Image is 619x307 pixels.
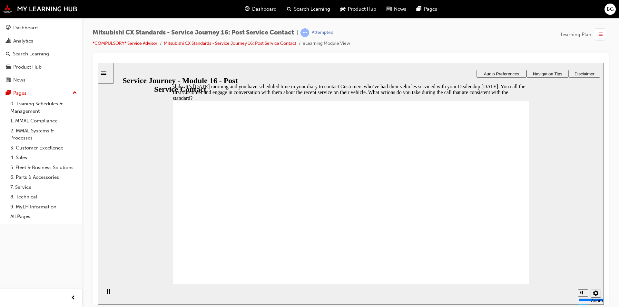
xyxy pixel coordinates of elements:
a: *COMPULSORY* Service Advisor [93,41,157,46]
span: Pages [424,5,437,13]
div: Analytics [13,37,33,45]
span: learningRecordVerb_ATTEMPT-icon [300,28,309,37]
a: search-iconSearch Learning [282,3,335,16]
a: 6. Parts & Accessories [8,172,80,182]
div: Dashboard [13,24,38,32]
span: pages-icon [6,91,11,96]
div: Pages [13,90,26,97]
button: Pages [3,87,80,99]
a: News [3,74,80,86]
a: 4. Sales [8,153,80,163]
button: Pause (Ctrl+Alt+P) [3,226,14,237]
a: Product Hub [3,61,80,73]
span: Product Hub [348,5,376,13]
span: car-icon [340,5,345,13]
a: news-iconNews [381,3,411,16]
div: playback controls [3,221,14,242]
a: All Pages [8,212,80,222]
button: Settings [493,227,503,235]
a: 3. Customer Excellence [8,143,80,153]
span: Dashboard [252,5,277,13]
button: DashboardAnalyticsSearch LearningProduct HubNews [3,21,80,87]
input: volume [481,235,522,240]
span: Disclaimer [477,9,497,14]
span: Search Learning [294,5,330,13]
a: 1. MMAL Compliance [8,116,80,126]
div: Product Hub [13,63,42,71]
a: pages-iconPages [411,3,442,16]
div: misc controls [477,221,503,242]
button: Disclaimer [471,7,503,15]
a: guage-iconDashboard [240,3,282,16]
span: prev-icon [71,294,76,302]
span: chart-icon [6,38,11,44]
a: 8. Technical [8,192,80,202]
button: BG [604,4,616,15]
span: pages-icon [417,5,421,13]
span: Navigation Tips [435,9,465,14]
a: Dashboard [3,22,80,34]
button: Navigation Tips [429,7,471,15]
a: Mitsubishi CX Standards - Service Journey 16: Post Service Contact [164,41,296,46]
a: car-iconProduct Hub [335,3,381,16]
span: search-icon [6,51,10,57]
button: Learning Plan [561,28,609,41]
span: Mitsubishi CX Standards - Service Journey 16: Post Service Contact [93,29,294,36]
span: list-icon [598,31,603,39]
span: up-icon [73,89,77,97]
a: 0. Training Schedules & Management [8,99,80,116]
span: car-icon [6,64,11,70]
span: guage-icon [6,25,11,31]
div: Attempted [312,30,333,36]
span: Audio Preferences [386,9,422,14]
span: BG [607,5,614,13]
a: 9. MyLH Information [8,202,80,212]
span: news-icon [387,5,391,13]
span: news-icon [6,77,11,83]
span: search-icon [287,5,291,13]
a: 5. Fleet & Business Solutions [8,163,80,173]
div: Search Learning [13,50,49,58]
div: News [13,76,25,84]
span: | [297,29,298,36]
a: 2. MMAL Systems & Processes [8,126,80,143]
span: News [394,5,406,13]
button: Audio Preferences [379,7,429,15]
button: Mute (Ctrl+Alt+M) [480,226,490,234]
a: 7. Service [8,182,80,192]
li: eLearning Module View [303,40,350,47]
img: mmal [3,5,77,13]
a: Search Learning [3,48,80,60]
span: Learning Plan [561,31,591,38]
label: Zoom to fit [493,235,505,252]
a: Analytics [3,35,80,47]
span: guage-icon [245,5,250,13]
